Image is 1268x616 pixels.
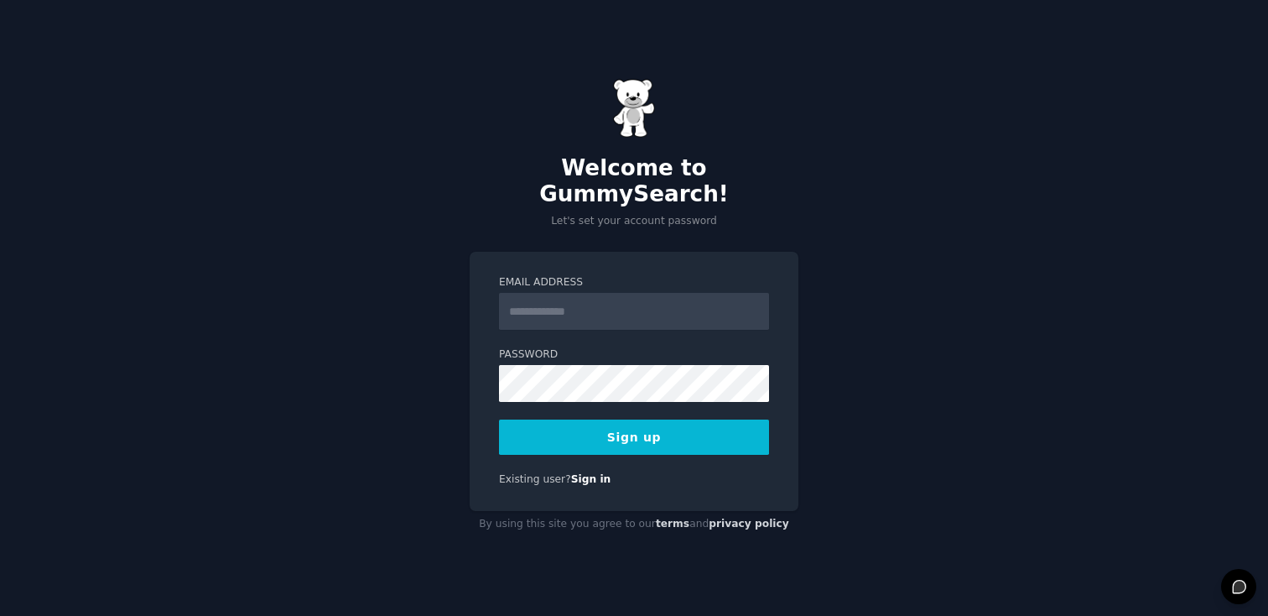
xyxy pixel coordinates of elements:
a: Sign in [571,473,611,485]
a: terms [656,518,689,530]
span: Existing user? [499,473,571,485]
a: privacy policy [709,518,789,530]
button: Sign up [499,420,769,455]
img: Gummy Bear [613,79,655,138]
p: Let's set your account password [470,214,798,229]
label: Password [499,347,769,363]
div: By using this site you agree to our and [470,511,798,538]
label: Email Address [499,275,769,290]
h2: Welcome to GummySearch! [470,155,798,208]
